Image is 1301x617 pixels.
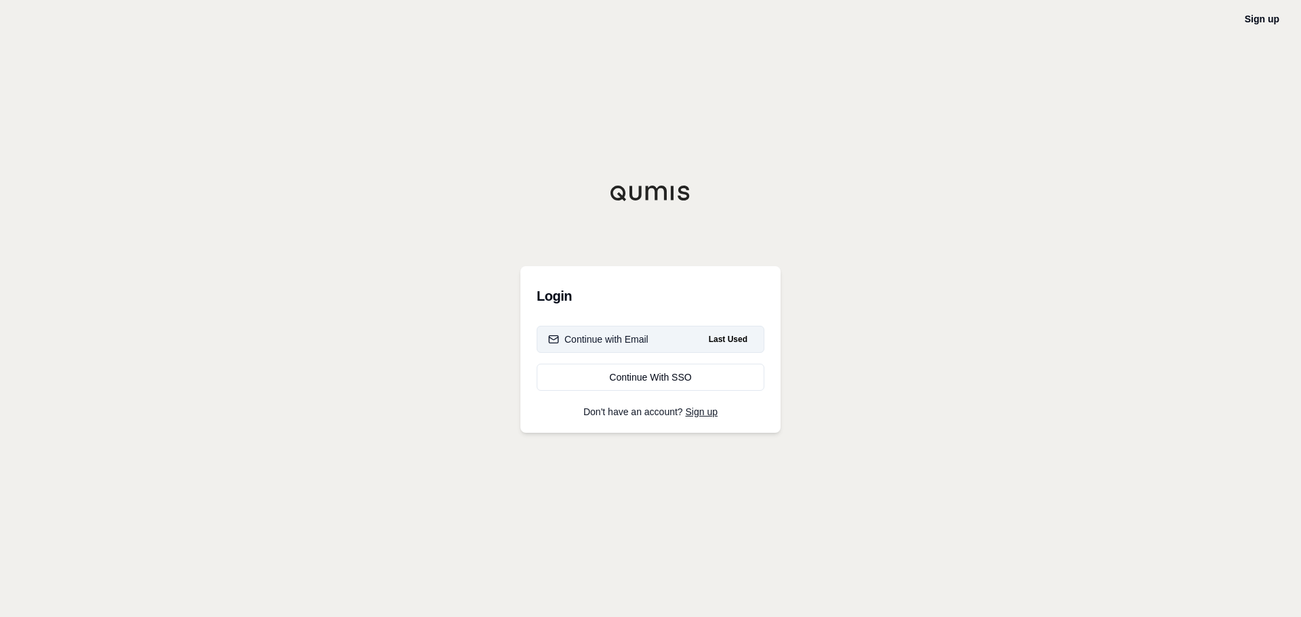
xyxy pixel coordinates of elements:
[686,406,718,417] a: Sign up
[610,185,691,201] img: Qumis
[537,282,764,310] h3: Login
[537,364,764,391] a: Continue With SSO
[548,370,753,384] div: Continue With SSO
[548,333,648,346] div: Continue with Email
[537,326,764,353] button: Continue with EmailLast Used
[703,331,753,347] span: Last Used
[1245,14,1279,24] a: Sign up
[537,407,764,417] p: Don't have an account?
